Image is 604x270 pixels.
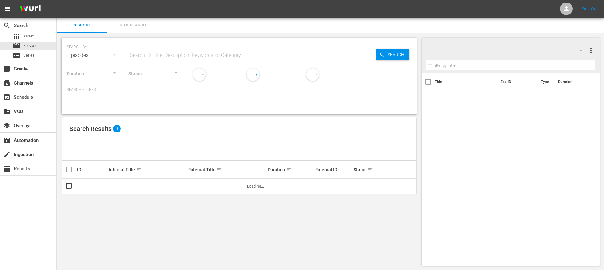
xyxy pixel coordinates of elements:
[587,43,595,58] button: more_vert
[3,79,11,87] span: Channels
[554,73,592,91] th: Duration
[216,167,222,172] span: sort
[67,47,122,64] div: Episodes
[111,22,154,29] span: Bulk Search
[3,165,11,172] span: Reports
[77,167,107,172] div: ID
[3,108,11,115] span: VOD
[23,42,37,49] span: Episode
[13,32,20,40] span: Asset
[60,22,103,29] span: Search
[67,87,411,93] p: Search Filters:
[3,93,11,101] span: Schedule
[4,5,11,13] span: menu
[497,73,537,91] th: Ext. ID
[354,166,383,173] div: Status
[23,52,35,59] span: Series
[3,137,11,144] span: Automation
[3,151,11,158] span: Ingestion
[113,125,121,132] span: 0
[3,65,11,73] span: Create
[70,125,112,132] span: Search Results
[188,166,266,173] div: External Title
[385,49,409,60] span: Search
[13,52,20,59] span: Series
[367,167,373,172] span: sort
[376,49,409,60] button: Search
[537,73,554,91] th: Type
[316,167,352,172] div: External ID
[13,42,20,50] span: Episode
[15,2,45,16] img: ans4CAIJ8jUAAAAAAAAAAAAAAAAAAAAAAAAgQb4GAAAAAAAAAAAAAAAAAAAAAAAAJMjXAAAAAAAAAAAAAAAAAAAAAAAAgAT5G...
[268,166,314,173] div: Duration
[3,122,11,129] span: Overlays
[435,73,497,91] th: Title
[587,47,595,54] span: more_vert
[23,33,34,39] span: Asset
[3,22,11,29] span: Search
[136,167,142,172] span: sort
[109,166,187,173] div: Internal Title
[286,167,292,172] span: sort
[582,6,598,11] a: Sign Out
[247,184,264,188] span: Loading...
